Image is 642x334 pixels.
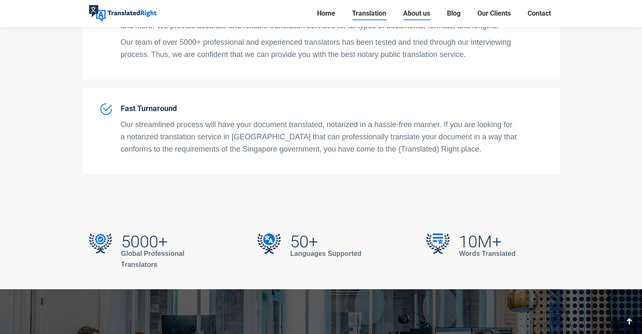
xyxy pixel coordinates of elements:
[477,9,511,18] span: Our Clients
[314,8,338,19] a: Home
[100,103,112,115] img: null
[89,5,157,22] img: Translated Right
[290,236,361,248] h2: 50+
[349,8,389,19] a: Translation
[121,236,216,248] h2: 5000+
[403,9,430,18] span: About us
[257,234,281,254] img: 50+
[121,36,517,61] p: Our team of over 5000+ professional and experienced translators has been tested and tried through...
[426,234,450,254] img: 10M+
[317,9,335,18] span: Home
[352,9,386,18] span: Translation
[401,8,433,19] a: About us
[444,8,463,19] a: Blog
[121,103,517,114] h5: Fast Turnaround
[447,9,461,18] span: Blog
[459,250,515,257] strong: Words Translated
[89,234,112,253] img: 5000+
[475,8,513,19] a: Our Clients
[290,250,361,257] strong: Languages Supported
[459,236,515,248] h2: 10M+
[525,8,553,19] a: Contact
[121,250,184,268] strong: Global Professional Translators
[528,9,551,18] span: Contact
[121,119,517,155] p: Our streamlined process will have your document translated, notarized in a hassle-free manner. If...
